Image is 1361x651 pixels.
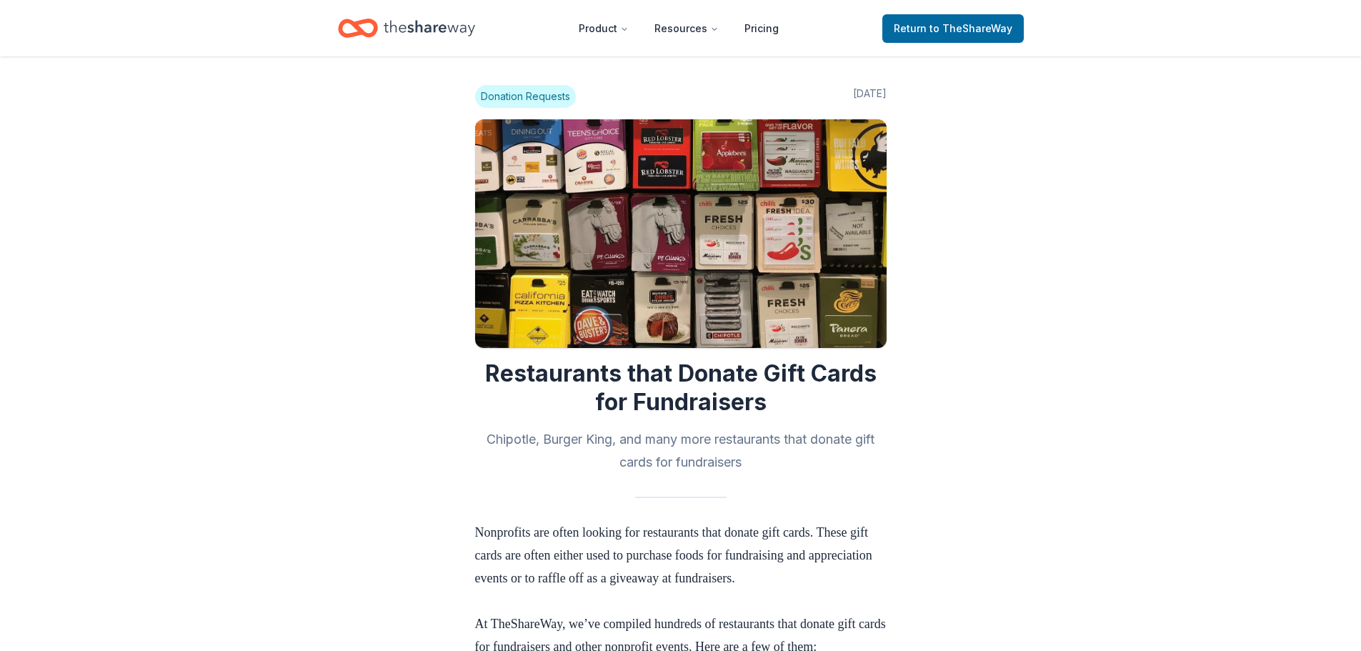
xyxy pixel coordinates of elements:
[567,14,640,43] button: Product
[475,428,887,474] h2: Chipotle, Burger King, and many more restaurants that donate gift cards for fundraisers
[338,11,475,45] a: Home
[643,14,730,43] button: Resources
[894,20,1012,37] span: Return
[475,119,887,348] img: Image for Restaurants that Donate Gift Cards for Fundraisers
[475,85,576,108] span: Donation Requests
[882,14,1024,43] a: Returnto TheShareWay
[733,14,790,43] a: Pricing
[475,359,887,417] h1: Restaurants that Donate Gift Cards for Fundraisers
[567,11,790,45] nav: Main
[853,85,887,108] span: [DATE]
[929,22,1012,34] span: to TheShareWay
